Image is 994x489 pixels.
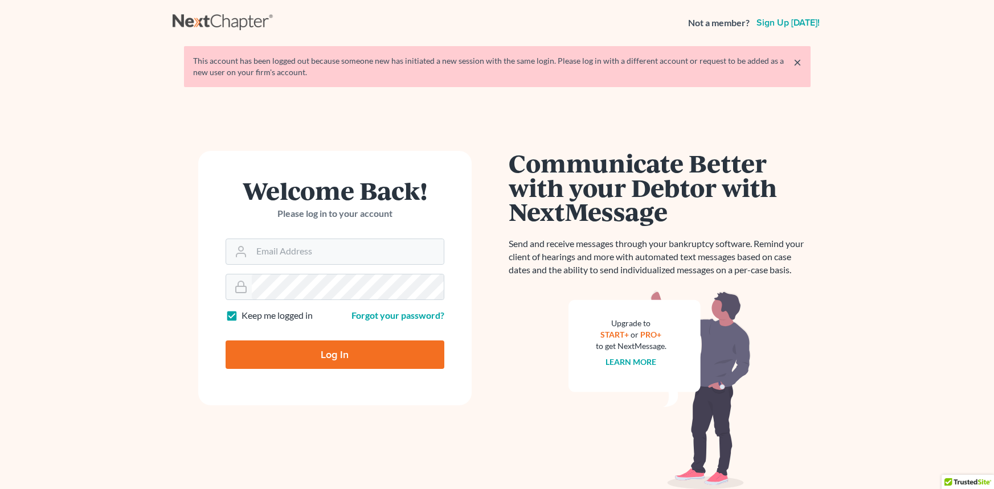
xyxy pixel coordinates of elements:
a: Learn more [606,357,656,367]
p: Please log in to your account [226,207,444,220]
h1: Communicate Better with your Debtor with NextMessage [509,151,811,224]
label: Keep me logged in [242,309,313,322]
a: × [793,55,801,69]
a: PRO+ [640,330,661,339]
a: Forgot your password? [351,310,444,320]
div: This account has been logged out because someone new has initiated a new session with the same lo... [193,55,801,78]
a: Sign up [DATE]! [754,18,822,27]
div: Upgrade to [596,318,666,329]
a: START+ [600,330,629,339]
input: Email Address [252,239,444,264]
input: Log In [226,340,444,369]
h1: Welcome Back! [226,178,444,203]
span: or [631,330,639,339]
p: Send and receive messages through your bankruptcy software. Remind your client of hearings and mo... [509,237,811,277]
strong: Not a member? [688,17,750,30]
div: to get NextMessage. [596,340,666,352]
